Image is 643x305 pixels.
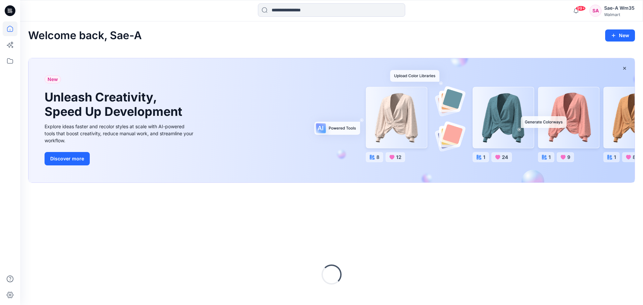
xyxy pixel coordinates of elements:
[589,5,601,17] div: SA
[45,152,90,165] button: Discover more
[45,90,185,119] h1: Unleash Creativity, Speed Up Development
[45,123,195,144] div: Explore ideas faster and recolor styles at scale with AI-powered tools that boost creativity, red...
[28,29,142,42] h2: Welcome back, Sae-A
[48,75,58,83] span: New
[45,152,195,165] a: Discover more
[604,12,635,17] div: Walmart
[605,29,635,42] button: New
[576,6,586,11] span: 99+
[604,4,635,12] div: Sae-A Wm35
